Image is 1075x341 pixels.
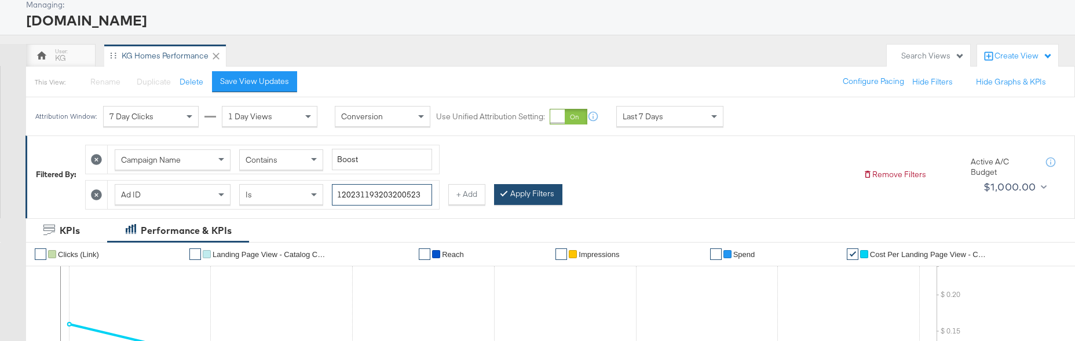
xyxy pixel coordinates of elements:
[332,184,432,206] input: Enter a search term
[35,78,65,87] div: This View:
[847,248,858,260] a: ✔
[733,250,755,259] span: Spend
[60,224,80,237] div: KPIs
[58,250,99,259] span: Clicks (Link)
[212,71,297,92] button: Save View Updates
[141,224,232,237] div: Performance & KPIs
[979,178,1049,196] button: $1,000.00
[246,189,252,200] span: Is
[494,184,562,205] button: Apply Filters
[35,248,46,260] a: ✔
[448,184,485,205] button: + Add
[976,76,1046,87] button: Hide Graphs & KPIs
[994,50,1052,62] div: Create View
[189,248,201,260] a: ✔
[901,50,964,61] div: Search Views
[90,76,120,87] span: Rename
[228,111,272,122] span: 1 Day Views
[442,250,464,259] span: Reach
[436,111,545,122] label: Use Unified Attribution Setting:
[983,178,1036,196] div: $1,000.00
[110,52,116,58] div: Drag to reorder tab
[835,71,912,92] button: Configure Pacing
[220,76,289,87] div: Save View Updates
[137,76,171,87] span: Duplicate
[36,169,76,180] div: Filtered By:
[341,111,383,122] span: Conversion
[623,111,663,122] span: Last 7 Days
[180,76,203,87] button: Delete
[579,250,619,259] span: Impressions
[912,76,953,87] button: Hide Filters
[863,169,926,180] button: Remove Filters
[332,149,432,170] input: Enter a search term
[55,53,66,64] div: KG
[121,155,181,165] span: Campaign Name
[710,248,722,260] a: ✔
[555,248,567,260] a: ✔
[419,248,430,260] a: ✔
[213,250,328,259] span: Landing Page View - Catalog Campaign
[109,111,153,122] span: 7 Day Clicks
[870,250,986,259] span: Cost Per Landing Page View - Catalog Campaign
[121,189,141,200] span: Ad ID
[971,156,1034,178] div: Active A/C Budget
[35,112,97,120] div: Attribution Window:
[122,50,209,61] div: KG Homes Performance
[26,10,1061,30] div: [DOMAIN_NAME]
[246,155,277,165] span: Contains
